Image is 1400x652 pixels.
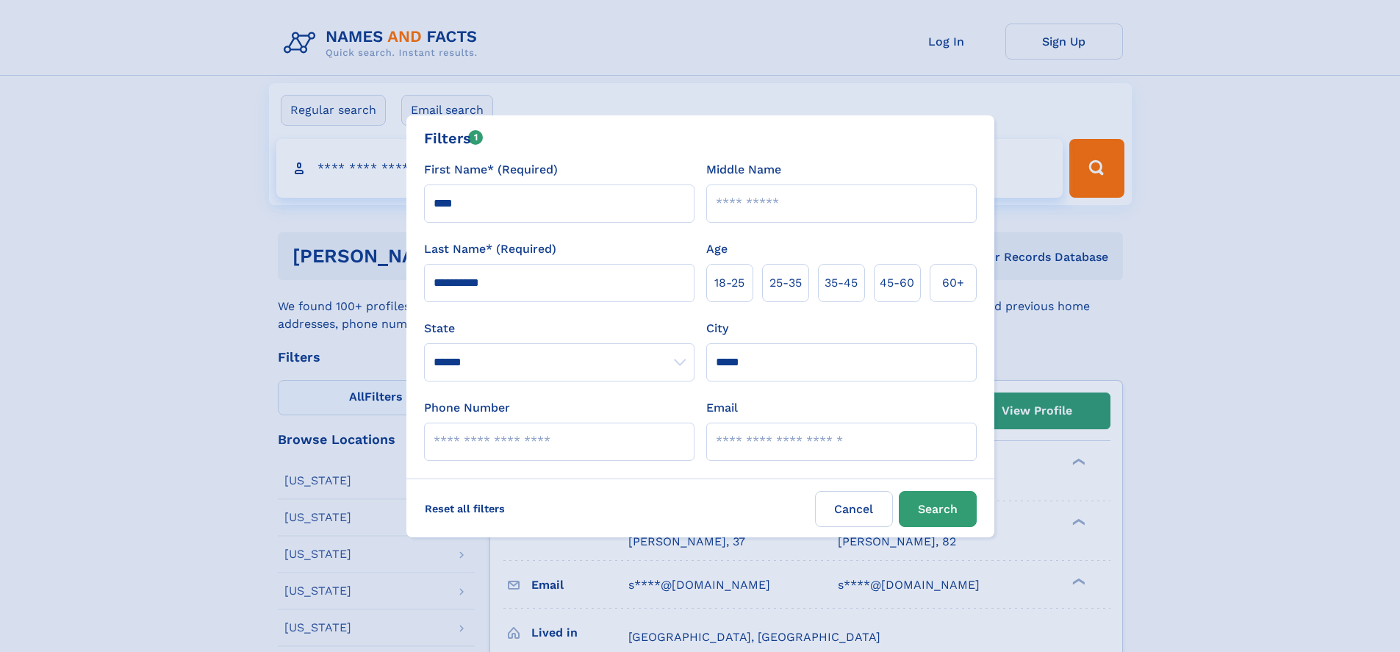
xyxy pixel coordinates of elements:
label: State [424,320,694,337]
label: Phone Number [424,399,510,417]
button: Search [899,491,977,527]
label: Cancel [815,491,893,527]
label: Age [706,240,728,258]
label: Middle Name [706,161,781,179]
span: 60+ [942,274,964,292]
span: 35‑45 [825,274,858,292]
div: Filters [424,127,484,149]
label: Last Name* (Required) [424,240,556,258]
span: 45‑60 [880,274,914,292]
label: First Name* (Required) [424,161,558,179]
span: 25‑35 [769,274,802,292]
label: Reset all filters [415,491,514,526]
span: 18‑25 [714,274,744,292]
label: Email [706,399,738,417]
label: City [706,320,728,337]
